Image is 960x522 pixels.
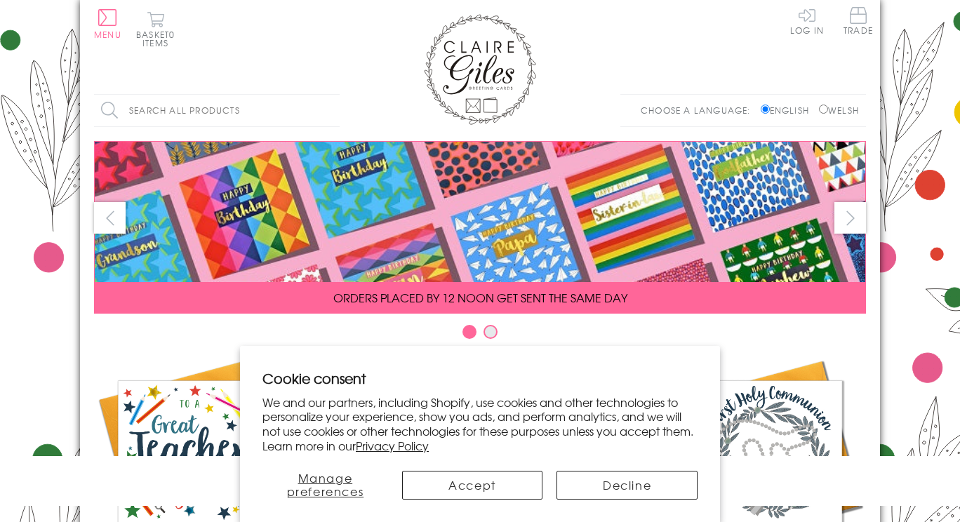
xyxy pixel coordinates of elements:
[819,105,828,114] input: Welsh
[556,471,698,500] button: Decline
[356,437,429,454] a: Privacy Policy
[262,471,388,500] button: Manage preferences
[142,28,175,49] span: 0 items
[94,324,866,346] div: Carousel Pagination
[834,202,866,234] button: next
[790,7,824,34] a: Log In
[136,11,175,47] button: Basket0 items
[94,9,121,39] button: Menu
[424,14,536,125] img: Claire Giles Greetings Cards
[402,471,543,500] button: Accept
[819,104,859,116] label: Welsh
[287,469,364,500] span: Manage preferences
[333,289,627,306] span: ORDERS PLACED BY 12 NOON GET SENT THE SAME DAY
[94,202,126,234] button: prev
[844,7,873,34] span: Trade
[761,105,770,114] input: English
[484,325,498,339] button: Carousel Page 2
[462,325,476,339] button: Carousel Page 1 (Current Slide)
[94,95,340,126] input: Search all products
[641,104,758,116] p: Choose a language:
[262,395,698,453] p: We and our partners, including Shopify, use cookies and other technologies to personalize your ex...
[262,368,698,388] h2: Cookie consent
[761,104,816,116] label: English
[326,95,340,126] input: Search
[94,28,121,41] span: Menu
[844,7,873,37] a: Trade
